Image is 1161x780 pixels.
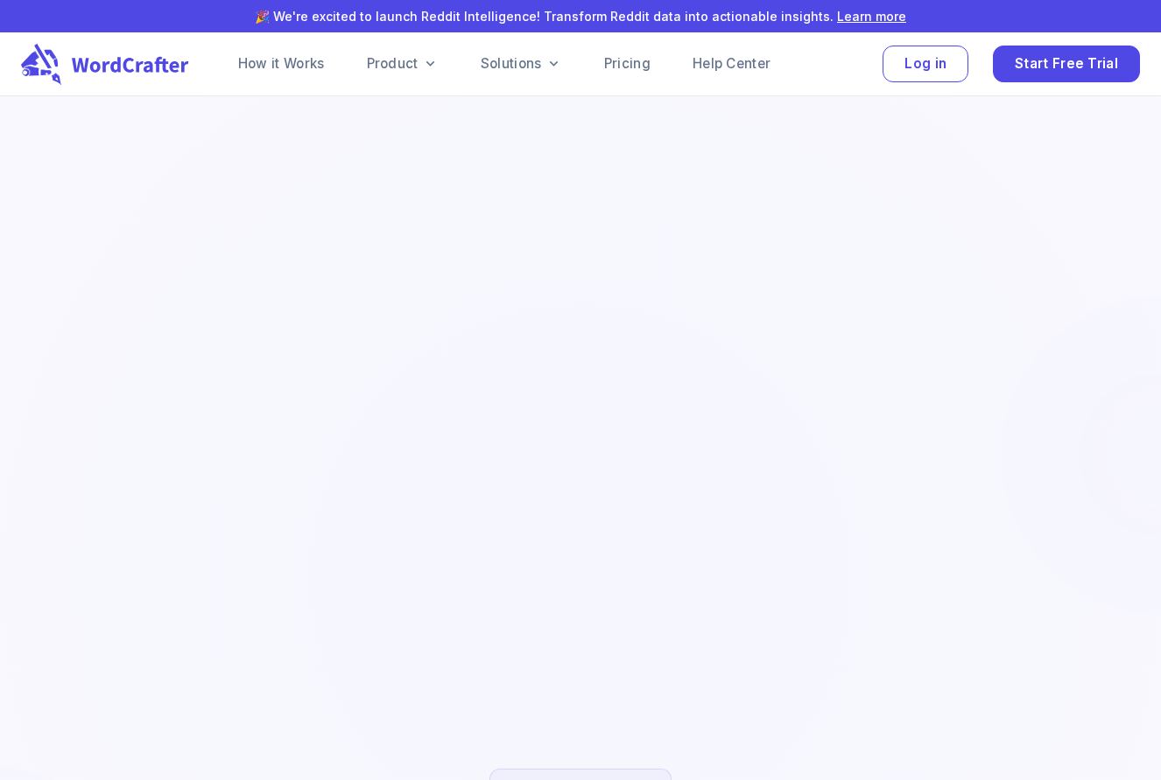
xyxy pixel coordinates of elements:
span: Start Free Trial [1015,53,1118,76]
a: Pricing [604,53,651,74]
a: How it Works [238,53,325,74]
button: Log in [883,46,968,83]
button: Start Free Trial [993,46,1140,83]
a: Solutions [481,53,562,74]
span: Log in [904,53,946,76]
a: Product [367,53,439,74]
a: Learn more [837,9,906,24]
a: Help Center [693,53,770,74]
p: 🎉 We're excited to launch Reddit Intelligence! Transform Reddit data into actionable insights. [28,7,1133,25]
